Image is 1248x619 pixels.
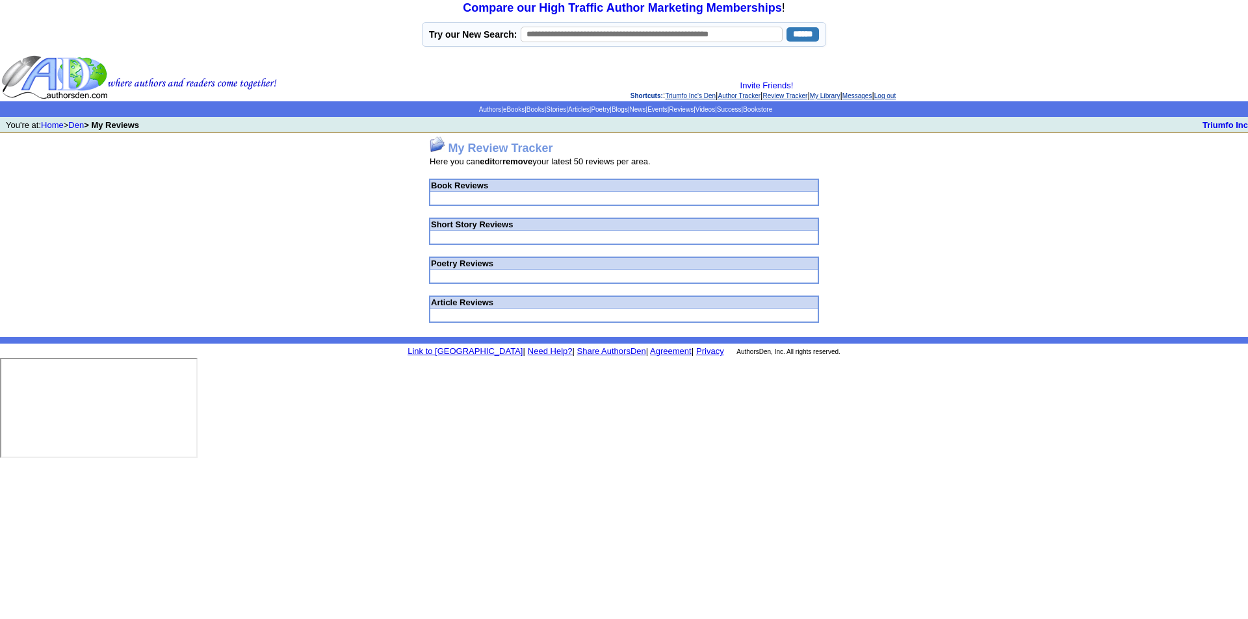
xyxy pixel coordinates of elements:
[68,120,84,130] a: Den
[762,92,807,99] a: Review Tracker
[431,181,488,190] font: Book Reviews
[502,157,532,166] b: remove
[430,157,651,166] font: Here you can or your latest 50 reviews per area.
[577,346,646,356] a: Share AuthorsDen
[647,106,668,113] a: Events
[810,92,840,99] a: My Library
[665,92,716,99] a: Triumfo Inc's Den
[568,106,590,113] a: Articles
[630,92,663,99] span: Shortcuts:
[503,106,525,113] a: eBooks
[448,142,552,155] font: My Review Tracker
[646,346,648,356] font: |
[1202,120,1248,130] a: Triumfo Inc
[650,346,692,356] a: Agreement
[630,106,646,113] a: News
[463,1,781,14] a: Compare our High Traffic Author Marketing Memberships
[430,136,445,152] img: reviewtracker.jpg
[480,157,495,166] b: edit
[695,106,715,113] a: Videos
[526,106,545,113] a: Books
[612,106,628,113] a: Blogs
[431,297,493,307] font: Article Reviews
[84,120,139,130] b: > My Reviews
[648,346,694,356] font: |
[523,346,525,356] font: |
[431,259,493,268] font: Poetry Reviews
[546,106,566,113] a: Stories
[718,92,760,99] a: Author Tracker
[736,348,840,355] font: AuthorsDen, Inc. All rights reserved.
[874,92,896,99] a: Log out
[463,1,785,14] font: !
[279,81,1247,100] div: : | | | | |
[408,346,523,356] a: Link to [GEOGRAPHIC_DATA]
[696,346,724,356] a: Privacy
[479,106,501,113] a: Authors
[6,120,139,130] font: You're at: >
[591,106,610,113] a: Poetry
[842,92,872,99] a: Messages
[740,81,794,90] a: Invite Friends!
[429,29,517,40] label: Try our New Search:
[528,346,573,356] a: Need Help?
[717,106,742,113] a: Success
[431,220,513,229] font: Short Story Reviews
[1,55,277,100] img: header_logo2.gif
[743,106,772,113] a: Bookstore
[41,120,64,130] a: Home
[669,106,694,113] a: Reviews
[572,346,574,356] font: |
